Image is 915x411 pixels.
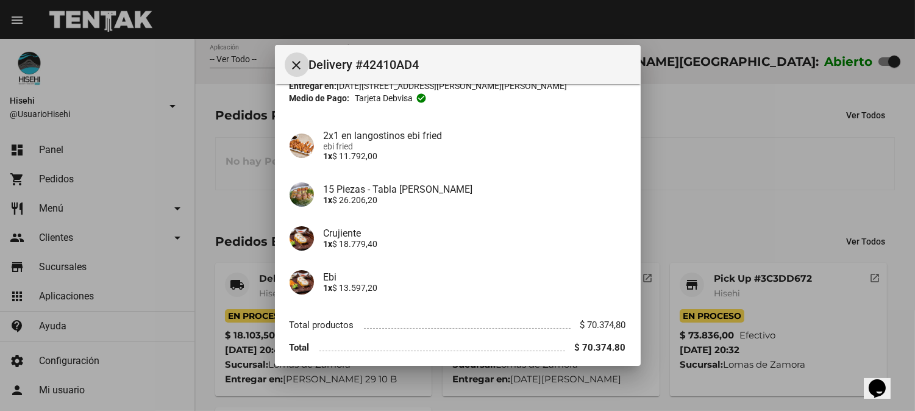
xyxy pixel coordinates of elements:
[290,134,314,158] img: 36ae70a8-0357-4ab6-9c16-037de2f87b50.jpg
[324,195,333,205] b: 1x
[324,130,626,141] h4: 2x1 en langostinos ebi fried
[290,58,304,73] mat-icon: Cerrar
[309,55,631,74] span: Delivery #42410AD4
[290,80,626,92] div: [DATE][STREET_ADDRESS][PERSON_NAME][PERSON_NAME]
[324,151,333,161] b: 1x
[324,239,333,249] b: 1x
[290,182,314,207] img: 33fda14d-fbbd-4a4e-9c3b-875ae0c8d1cc.jpg
[290,81,337,91] strong: Entregar en:
[290,314,626,337] li: Total productos $ 70.374,80
[290,270,314,295] img: ac549602-9db9-49e7-81a7-04d9ee31ec3c.jpg
[324,239,626,249] p: $ 18.779,40
[324,283,333,293] b: 1x
[324,151,626,161] p: $ 11.792,00
[324,271,626,283] h4: Ebi
[864,362,903,399] iframe: chat widget
[324,283,626,293] p: $ 13.597,20
[285,52,309,77] button: Cerrar
[416,93,427,104] mat-icon: check_circle
[324,227,626,239] h4: Crujiente
[324,184,626,195] h4: 15 Piezas - Tabla [PERSON_NAME]
[290,337,626,359] li: Total $ 70.374,80
[355,92,413,104] span: Tarjeta debvisa
[324,195,626,205] p: $ 26.206,20
[290,92,350,104] strong: Medio de Pago:
[324,141,626,151] span: ebi fried
[290,226,314,251] img: 7cdb9648-d75d-4dd5-b927-1b7577c64cdb.jpg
